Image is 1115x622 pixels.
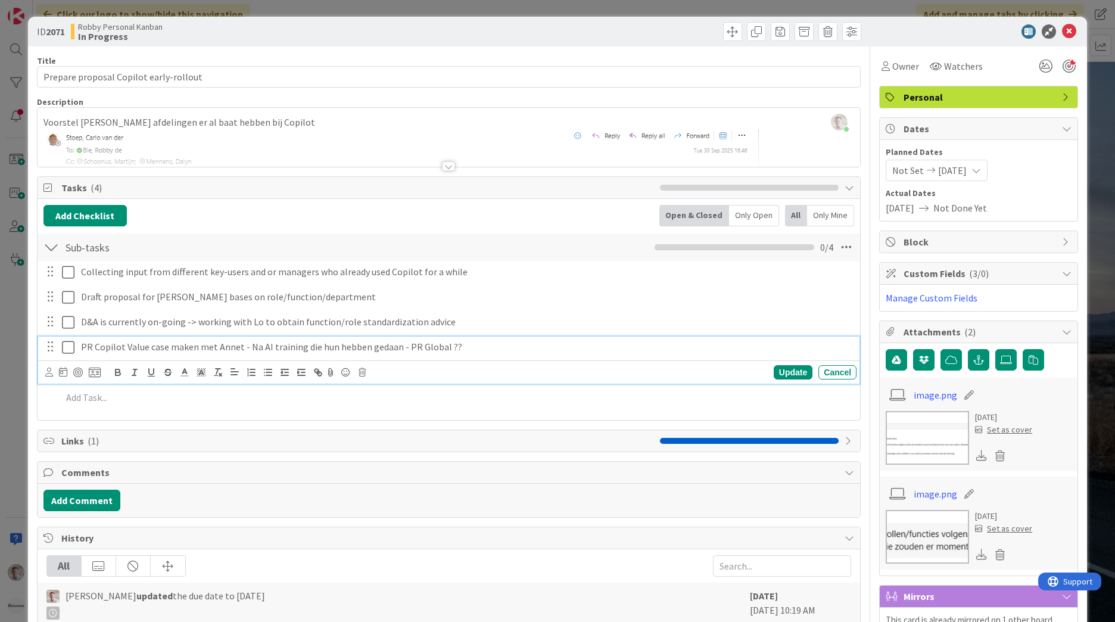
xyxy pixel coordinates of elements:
div: All [785,205,807,226]
span: Dates [904,122,1056,136]
div: Only Mine [807,205,854,226]
span: ( 2 ) [964,326,976,338]
button: Add Comment [43,490,120,511]
span: Attachments [904,325,1056,339]
span: History [61,531,839,545]
span: Mirrors [904,589,1056,604]
input: Search... [713,555,851,577]
span: Owner [892,59,919,73]
span: Planned Dates [886,146,1072,158]
b: 2071 [46,26,65,38]
div: [DATE] [975,510,1032,523]
input: type card name here... [37,66,861,88]
b: In Progress [78,32,163,41]
div: Cancel [818,365,857,380]
span: [DATE] [938,163,967,178]
img: Rd [46,590,60,603]
div: All [47,556,82,576]
span: 0 / 4 [820,240,833,254]
span: ( 1 ) [88,435,99,447]
span: Description [37,97,83,107]
a: image.png [914,388,957,402]
span: [DATE] [886,201,914,215]
p: D&A is currently on-going -> working with Lo to obtain function/role standardization advice [81,315,852,329]
span: Not Done Yet [933,201,987,215]
span: Block [904,235,1056,249]
p: Collecting input from different key-users and or managers who already used Copilot for a while [81,265,852,279]
div: [DATE] [975,411,1032,424]
span: Links [61,434,654,448]
label: Title [37,55,56,66]
button: Add Checklist [43,205,127,226]
div: Download [975,448,988,464]
span: Actual Dates [886,187,1072,200]
span: Personal [904,90,1056,104]
span: Tasks [61,181,654,195]
b: [DATE] [750,590,778,602]
input: Add Checklist... [61,237,329,258]
div: Set as cover [975,424,1032,436]
span: ( 4 ) [91,182,102,194]
span: Comments [61,465,839,480]
b: updated [136,590,173,602]
span: ( 3/0 ) [969,268,989,279]
span: Robby Personal Kanban [78,22,163,32]
div: Open & Closed [659,205,729,226]
span: Not Set [892,163,924,178]
span: ID [37,24,65,39]
div: Set as cover [975,523,1032,535]
p: PR Copilot Value case maken met Annet - Na AI training die hun hebben gedaan - PR Global ?? [81,340,852,354]
p: Voorstel [PERSON_NAME] afdelingen er al baat hebben bij Copilot [43,116,854,129]
p: Draft proposal for [PERSON_NAME] bases on role/function/department [81,290,852,304]
span: Custom Fields [904,266,1056,281]
img: image.png [43,129,759,318]
span: Support [25,2,54,16]
a: image.png [914,487,957,501]
span: [PERSON_NAME] the due date to [DATE] [66,589,265,620]
div: Only Open [729,205,779,226]
div: Download [975,547,988,562]
span: Watchers [944,59,983,73]
a: Manage Custom Fields [886,292,977,304]
div: Update [774,365,812,380]
img: e240dyeMCXgl8MSCC3KbjoRZrAa6nczt.jpg [831,114,848,130]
